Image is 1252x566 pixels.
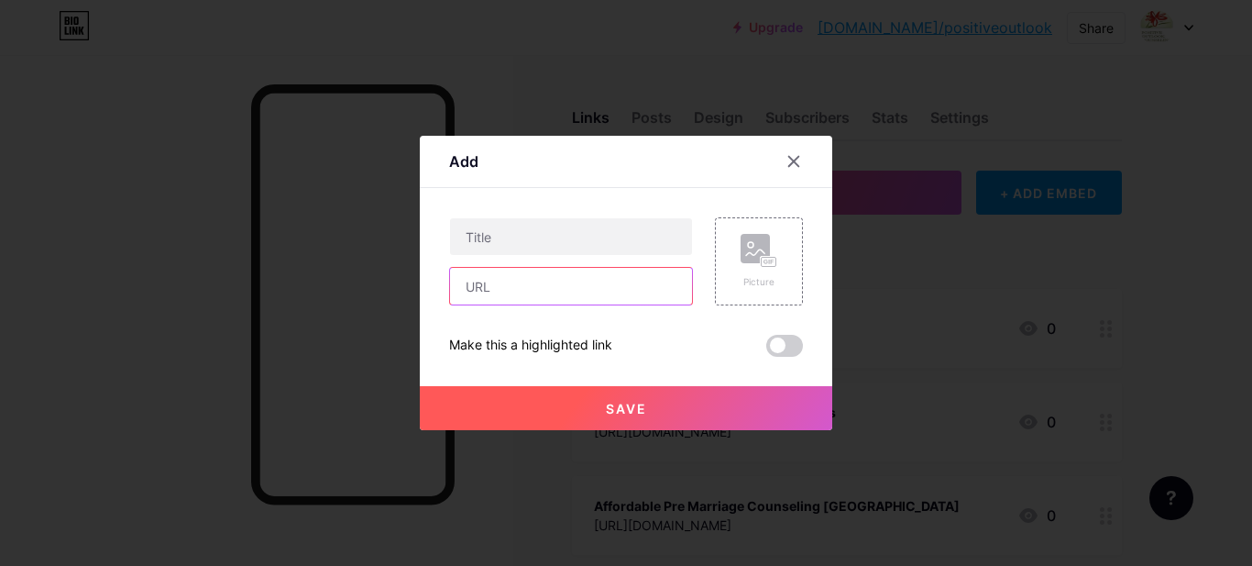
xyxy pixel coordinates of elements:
input: Title [450,218,692,255]
div: Picture [741,275,777,289]
button: Save [420,386,832,430]
span: Save [606,401,647,416]
input: URL [450,268,692,305]
div: Add [449,150,478,172]
div: Make this a highlighted link [449,335,612,357]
